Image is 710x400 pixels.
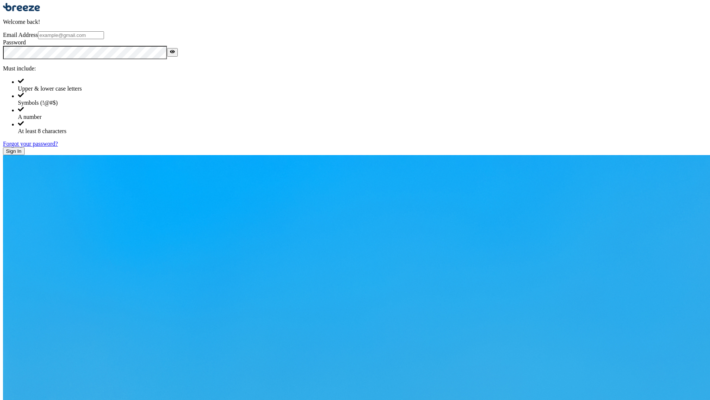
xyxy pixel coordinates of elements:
p: Welcome back! [3,19,707,25]
span: Symbols (!@#$) [18,100,58,106]
span: Upper & lower case letters [18,85,82,92]
button: Sign In [3,147,25,155]
span: A number [18,114,42,120]
span: At least 8 characters [18,128,66,134]
p: Must include: [3,65,707,72]
a: Forgot your password? [3,141,58,147]
input: example@gmail.com [38,31,104,39]
label: Password [3,39,26,45]
button: Show password [167,48,178,56]
label: Email Address [3,32,38,38]
span: Sign In [6,148,22,154]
